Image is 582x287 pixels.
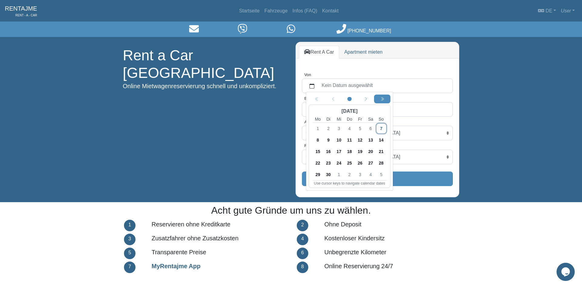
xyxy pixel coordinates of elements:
svg: chevron double left [380,97,384,102]
div: 8 [297,262,308,273]
div: 3 [124,234,135,245]
div: Sonntag, 28. September 2025 [376,157,386,169]
div: Donnerstag, 2. Oktober 2025 [344,169,355,180]
span: 11 [345,135,354,145]
span: RENT - A - CAR [5,13,37,18]
div: Transparente Preise [147,246,291,260]
button: Suche [302,172,453,186]
div: Mittwoch, 10. September 2025 [334,134,344,146]
span: 8 [313,135,323,145]
div: [DATE] [313,106,386,116]
div: Sonntag, 7. September 2025 (Today) [376,123,386,134]
div: Dienstag, 23. September 2025 [323,157,334,169]
span: 18 [345,147,354,156]
small: Mittwoch [334,116,344,122]
small: Freitag [355,116,365,122]
a: Kontakt [320,5,341,17]
div: Mittwoch, 3. September 2025 [334,123,344,134]
div: Ohne Deposit [320,219,464,232]
em: User [561,8,571,13]
a: Infos (FAQ) [290,5,320,17]
small: Donnerstag [344,116,355,122]
button: calendar [306,80,318,91]
a: Rent A Car [299,46,339,58]
div: Mittwoch, 1. Oktober 2025 [334,169,344,180]
span: 29 [313,170,323,179]
label: Bis [304,95,310,101]
small: Samstag [365,116,376,122]
button: Next month [358,95,374,103]
div: 7 [124,262,135,273]
svg: circle fill [347,97,352,102]
svg: calendar [309,84,314,88]
span: 14 [376,135,386,145]
h2: Acht gute Gründe um uns zu wählen. [123,205,459,216]
a: Fahrzeuge [262,5,290,17]
div: Use cursor keys to navigate calendar dates [313,181,386,186]
span: 4 [366,170,376,179]
span: [PHONE_NUMBER] [347,28,391,33]
div: Mittwoch, 17. September 2025 [334,146,344,157]
a: Apartment mieten [339,46,388,58]
div: Sonntag, 14. September 2025 [376,134,386,146]
div: Calendar navigation [309,95,390,103]
span: 13 [366,135,376,145]
div: Montag, 29. September 2025 [313,169,323,180]
span: 16 [323,147,333,156]
div: 4 [297,234,308,245]
span: 10 [334,135,344,145]
a: MyRentajme App [152,263,201,269]
div: 6 [297,248,308,259]
span: 2 [345,170,354,179]
label: Kein Datum ausgewählt [318,80,449,91]
span: 20 [366,147,376,156]
div: Samstag, 4. Oktober 2025 [365,169,376,180]
div: Montag, 15. September 2025 [313,146,323,157]
span: de [546,8,552,13]
div: Dienstag, 30. September 2025 [323,169,334,180]
small: Dienstag [323,116,334,122]
h1: Rent a Car [GEOGRAPHIC_DATA] [123,47,286,82]
div: Freitag, 5. September 2025 [355,123,365,134]
button: Current month [341,95,358,103]
div: Donnerstag, 11. September 2025 [344,134,355,146]
span: 12 [355,135,365,145]
span: 30 [323,170,333,179]
a: RENTAJMERENT - A - CAR [5,2,37,19]
iframe: chat widget [557,263,576,281]
div: Samstag, 13. September 2025 [365,134,376,146]
div: Freitag, 26. September 2025 [355,157,365,169]
a: [PHONE_NUMBER] [336,28,391,33]
span: 15 [313,147,323,156]
span: 26 [355,158,365,168]
div: Dienstag, 2. September 2025 [323,123,334,134]
div: 5 [124,248,135,259]
div: Online Reservierung 24/7 [320,260,464,274]
span: 5 [376,170,386,179]
button: Next year [374,95,390,103]
span: 19 [355,147,365,156]
span: 9 [323,135,333,145]
a: de [536,5,558,17]
span: 23 [323,158,333,168]
a: Startseite [237,5,262,17]
span: 22 [313,158,323,168]
div: Sonntag, 21. September 2025 [376,146,386,157]
div: Donnerstag, 4. September 2025 [344,123,355,134]
svg: chevron left [364,97,368,102]
div: Unbegrenzte Kilometer [320,246,464,260]
span: 17 [334,147,344,156]
div: Samstag, 20. September 2025 [365,146,376,157]
div: 1 [124,220,135,231]
div: 2 [297,220,308,231]
label: Abholort [304,119,319,125]
span: 1 [334,170,344,179]
div: Freitag, 19. September 2025 [355,146,365,157]
span: 7 [376,124,386,133]
span: 24 [334,158,344,168]
div: Kostenloser Kindersitz [320,232,464,246]
div: Donnerstag, 18. September 2025 [344,146,355,157]
small: Montag [313,116,323,122]
div: Zusatzfahrer ohne Zusatzkosten [147,232,291,246]
div: Montag, 8. September 2025 [313,134,323,146]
